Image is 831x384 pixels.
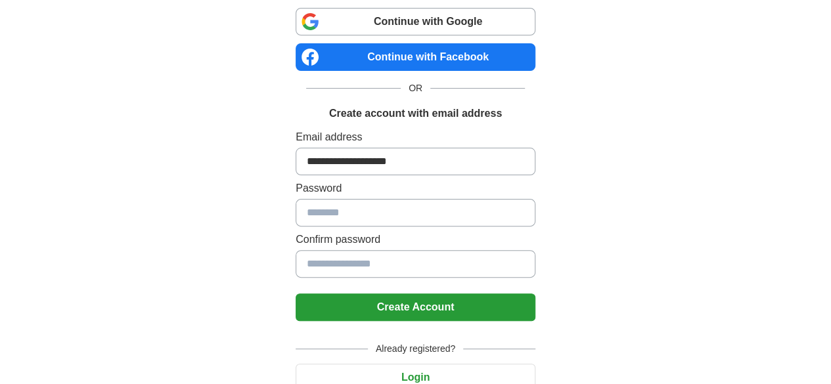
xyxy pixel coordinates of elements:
[296,181,535,196] label: Password
[296,8,535,35] a: Continue with Google
[296,372,535,383] a: Login
[368,342,463,356] span: Already registered?
[401,81,430,95] span: OR
[296,232,535,247] label: Confirm password
[296,43,535,71] a: Continue with Facebook
[296,293,535,321] button: Create Account
[329,106,502,121] h1: Create account with email address
[296,129,535,145] label: Email address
